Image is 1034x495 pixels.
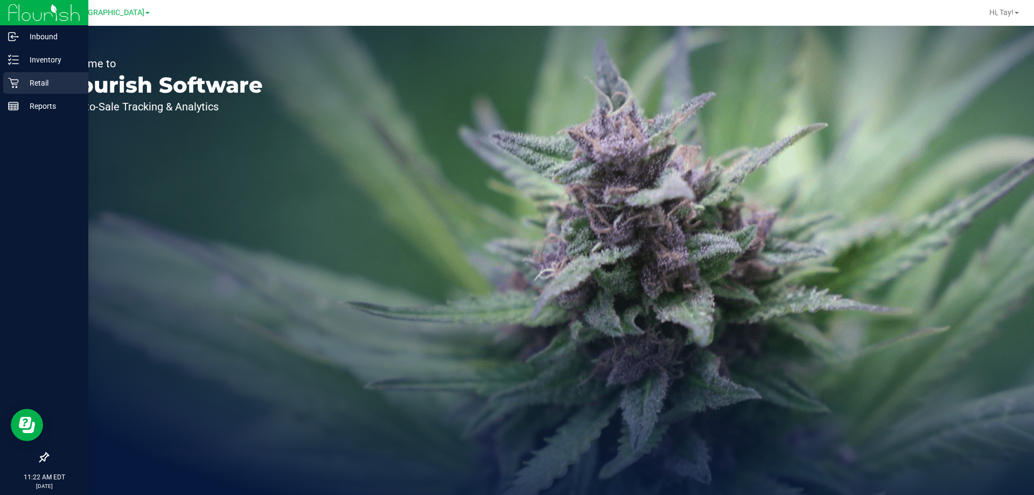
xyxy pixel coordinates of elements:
[19,30,83,43] p: Inbound
[58,74,263,96] p: Flourish Software
[58,101,263,112] p: Seed-to-Sale Tracking & Analytics
[19,100,83,113] p: Reports
[5,472,83,482] p: 11:22 AM EDT
[8,101,19,111] inline-svg: Reports
[989,8,1014,17] span: Hi, Tay!
[19,76,83,89] p: Retail
[8,31,19,42] inline-svg: Inbound
[19,53,83,66] p: Inventory
[5,482,83,490] p: [DATE]
[11,409,43,441] iframe: Resource center
[8,78,19,88] inline-svg: Retail
[71,8,144,17] span: [GEOGRAPHIC_DATA]
[8,54,19,65] inline-svg: Inventory
[58,58,263,69] p: Welcome to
